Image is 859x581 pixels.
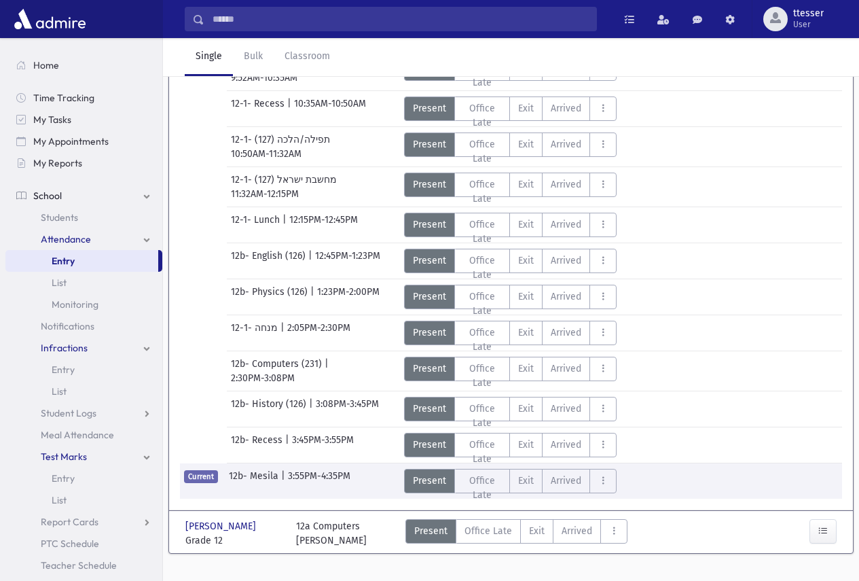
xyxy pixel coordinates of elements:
[551,137,581,152] span: Arrived
[41,429,114,441] span: Meal Attendance
[404,469,617,493] div: AttTypes
[5,554,162,576] a: Teacher Schedule
[231,397,309,421] span: 12b- History (126)
[33,157,82,169] span: My Reports
[551,362,581,376] span: Arrived
[296,519,367,548] div: 12a Computers [PERSON_NAME]
[231,371,295,385] span: 2:30PM-3:08PM
[5,424,162,446] a: Meal Attendance
[518,217,534,232] span: Exit
[518,438,534,452] span: Exit
[5,468,162,489] a: Entry
[463,474,502,502] span: Office Late
[5,207,162,228] a: Students
[5,511,162,533] a: Report Cards
[404,133,617,157] div: AttTypes
[562,524,592,538] span: Arrived
[285,433,292,457] span: |
[5,337,162,359] a: Infractions
[185,38,233,76] a: Single
[231,285,310,309] span: 12b- Physics (126)
[41,538,99,550] span: PTC Schedule
[463,438,502,466] span: Office Late
[33,113,71,126] span: My Tasks
[52,298,98,311] span: Monitoring
[308,249,315,273] span: |
[404,249,617,273] div: AttTypes
[185,519,259,533] span: [PERSON_NAME]
[518,325,534,340] span: Exit
[463,101,502,130] span: Office Late
[518,137,534,152] span: Exit
[315,249,380,273] span: 12:45PM-1:23PM
[287,96,294,121] span: |
[5,87,162,109] a: Time Tracking
[231,357,325,371] span: 12b- Computers (231)
[793,8,824,19] span: ttesser
[404,285,617,309] div: AttTypes
[463,253,502,282] span: Office Late
[413,177,446,192] span: Present
[33,59,59,71] span: Home
[309,397,316,421] span: |
[41,559,117,571] span: Teacher Schedule
[287,321,350,345] span: 2:05PM-2:30PM
[518,289,534,304] span: Exit
[229,469,281,493] span: 12b- Mesila
[325,357,331,371] span: |
[413,474,446,488] span: Present
[551,438,581,452] span: Arrived
[5,359,162,381] a: Entry
[551,325,581,340] span: Arrived
[463,402,502,430] span: Office Late
[463,217,502,246] span: Office Late
[404,397,617,421] div: AttTypes
[5,294,162,315] a: Monitoring
[52,255,75,267] span: Entry
[5,381,162,402] a: List
[5,446,162,468] a: Test Marks
[463,177,502,206] span: Office Late
[292,433,354,457] span: 3:45PM-3:55PM
[185,533,282,548] span: Grade 12
[5,533,162,554] a: PTC Schedule
[11,5,89,33] img: AdmirePro
[518,101,534,116] span: Exit
[413,402,446,416] span: Present
[405,519,627,548] div: AttTypes
[5,54,162,76] a: Home
[413,101,446,116] span: Present
[316,397,379,421] span: 3:08PM-3:45PM
[52,494,67,506] span: List
[233,38,274,76] a: Bulk
[41,516,98,528] span: Report Cards
[551,101,581,116] span: Arrived
[310,285,317,309] span: |
[5,272,162,294] a: List
[5,250,158,272] a: Entry
[5,489,162,511] a: List
[413,438,446,452] span: Present
[463,325,502,354] span: Office Late
[231,433,285,457] span: 12b- Recess
[282,213,289,237] span: |
[5,315,162,337] a: Notifications
[463,362,502,390] span: Office Late
[5,130,162,152] a: My Appointments
[41,342,88,354] span: Infractions
[404,321,617,345] div: AttTypes
[518,362,534,376] span: Exit
[529,524,545,538] span: Exit
[413,137,446,152] span: Present
[463,289,502,318] span: Office Late
[52,385,67,398] span: List
[404,433,617,457] div: AttTypes
[463,137,502,166] span: Office Late
[52,364,75,376] span: Entry
[33,135,109,147] span: My Appointments
[288,469,350,493] span: 3:55PM-4:35PM
[231,147,301,161] span: 10:50AM-11:32AM
[33,190,62,202] span: School
[404,357,617,381] div: AttTypes
[281,469,288,493] span: |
